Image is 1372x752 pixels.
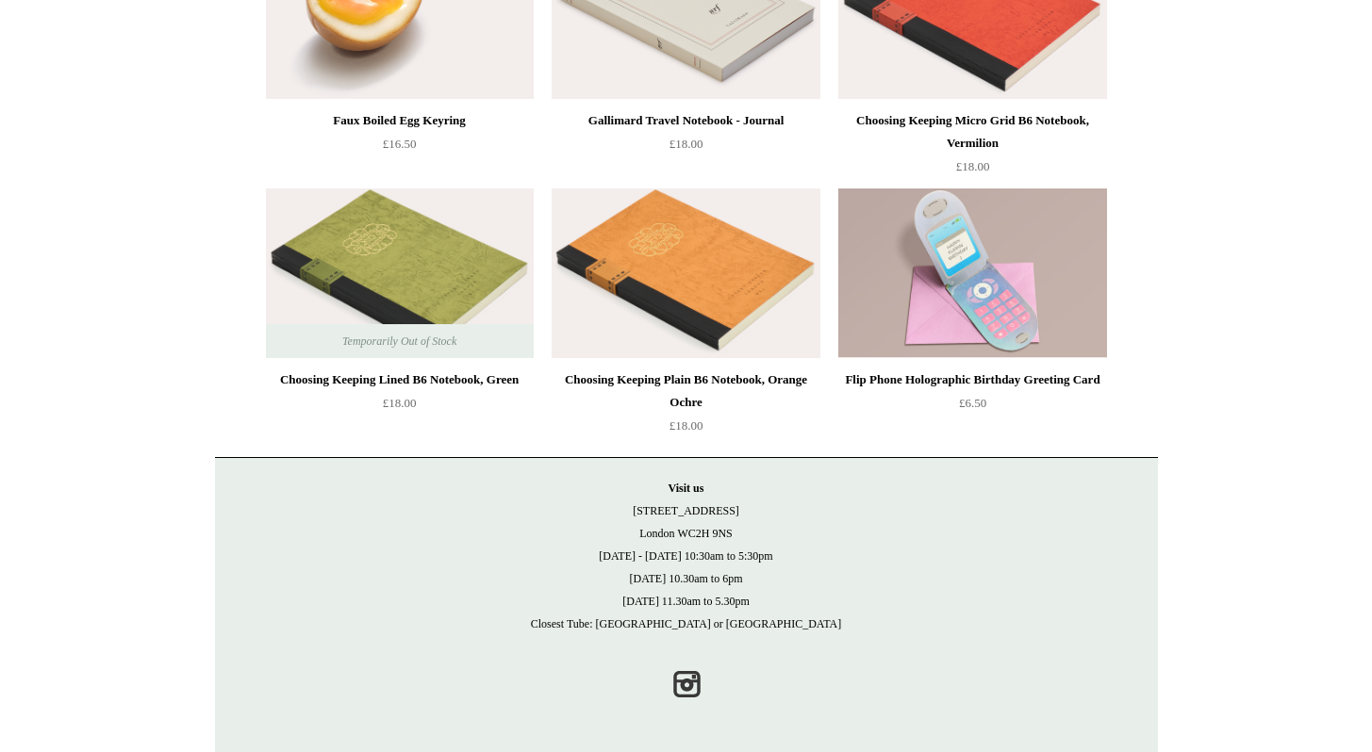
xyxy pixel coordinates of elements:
[234,477,1139,635] p: [STREET_ADDRESS] London WC2H 9NS [DATE] - [DATE] 10:30am to 5:30pm [DATE] 10.30am to 6pm [DATE] 1...
[669,137,703,151] span: £18.00
[838,368,1106,446] a: Flip Phone Holographic Birthday Greeting Card £6.50
[271,109,529,132] div: Faux Boiled Egg Keyring
[959,396,986,410] span: £6.50
[556,109,815,132] div: Gallimard Travel Notebook - Journal
[552,188,819,358] a: Choosing Keeping Plain B6 Notebook, Orange Ochre Choosing Keeping Plain B6 Notebook, Orange Ochre
[669,418,703,433] span: £18.00
[552,188,819,358] img: Choosing Keeping Plain B6 Notebook, Orange Ochre
[669,482,704,495] strong: Visit us
[323,324,475,358] span: Temporarily Out of Stock
[666,663,707,705] a: Instagram
[556,368,815,414] div: Choosing Keeping Plain B6 Notebook, Orange Ochre
[552,109,819,187] a: Gallimard Travel Notebook - Journal £18.00
[266,188,534,358] img: Choosing Keeping Lined B6 Notebook, Green
[838,188,1106,358] img: Flip Phone Holographic Birthday Greeting Card
[266,188,534,358] a: Choosing Keeping Lined B6 Notebook, Green Choosing Keeping Lined B6 Notebook, Green Temporarily O...
[956,159,990,173] span: £18.00
[838,109,1106,187] a: Choosing Keeping Micro Grid B6 Notebook, Vermilion £18.00
[838,188,1106,358] a: Flip Phone Holographic Birthday Greeting Card Flip Phone Holographic Birthday Greeting Card
[266,109,534,187] a: Faux Boiled Egg Keyring £16.50
[843,109,1101,155] div: Choosing Keeping Micro Grid B6 Notebook, Vermilion
[271,368,529,391] div: Choosing Keeping Lined B6 Notebook, Green
[266,368,534,446] a: Choosing Keeping Lined B6 Notebook, Green £18.00
[552,368,819,446] a: Choosing Keeping Plain B6 Notebook, Orange Ochre £18.00
[843,368,1101,391] div: Flip Phone Holographic Birthday Greeting Card
[383,137,417,151] span: £16.50
[383,396,417,410] span: £18.00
